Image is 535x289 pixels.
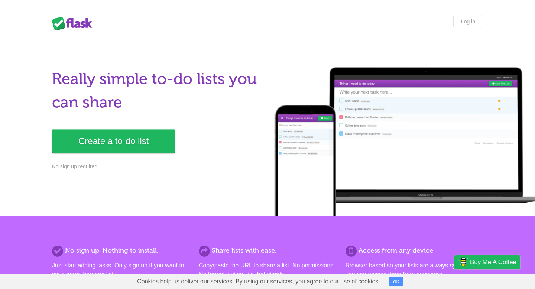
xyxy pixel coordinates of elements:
[52,67,263,114] h1: Really simple to-do lists you can share
[199,246,336,256] h2: Share lists with ease.
[52,163,263,171] p: No sign up required
[130,274,388,289] span: Cookies help us deliver our services. By using our services, you agree to our use of cookies.
[52,246,189,256] h2: No sign up. Nothing to install.
[346,261,483,279] p: Browser based so your lists are always synced and you can access them from anywhere.
[52,129,175,153] a: Create a to-do list
[389,277,403,286] button: OK
[453,15,483,28] a: Log in
[52,17,97,30] div: Flask Lists
[458,256,468,268] img: Buy me a coffee
[454,255,520,269] a: Buy me a coffee
[52,261,189,279] p: Just start adding tasks. Only sign up if you want to save more than one list.
[346,246,483,256] h2: Access from any device.
[470,256,516,269] span: Buy me a coffee
[199,261,336,279] p: Copy/paste the URL to share a list. No permissions. No formal invites. It's that simple.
